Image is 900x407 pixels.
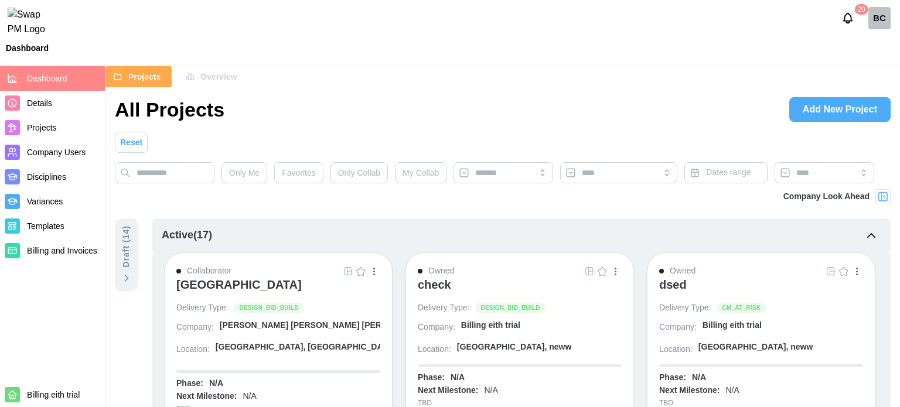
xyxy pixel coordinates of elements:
[342,265,354,278] button: Grid Icon
[176,378,203,389] div: Phase:
[220,320,445,331] div: [PERSON_NAME] [PERSON_NAME] [PERSON_NAME] A...
[176,322,214,333] div: Company:
[274,162,323,183] button: Favorites
[703,320,762,331] div: Billing eith trial
[220,320,380,336] a: [PERSON_NAME] [PERSON_NAME] [PERSON_NAME] A...
[418,385,478,396] div: Next Milestone:
[480,303,540,313] span: DESIGN_BID_BUILD
[684,162,767,183] button: Dates range
[338,163,380,183] span: Only Collab
[418,278,622,302] a: check
[461,320,520,331] div: Billing eith trial
[839,266,848,276] img: Empty Star
[659,322,697,333] div: Company:
[418,372,445,384] div: Phase:
[115,132,148,153] button: Reset
[789,97,891,122] a: Add New Project
[659,302,711,314] div: Delivery Type:
[659,278,687,292] div: dsed
[27,221,64,231] span: Templates
[877,191,889,203] img: Project Look Ahead Button
[725,385,739,396] div: N/A
[418,278,451,292] div: check
[854,4,868,15] div: 20
[395,162,446,183] button: My Collab
[706,167,751,177] span: Dates range
[356,266,366,276] img: Empty Star
[8,8,55,37] img: Swap PM Logo
[120,132,142,152] span: Reset
[783,190,870,203] div: Company Look Ahead
[824,265,837,278] button: Grid Icon
[418,344,451,355] div: Location:
[698,341,813,353] div: [GEOGRAPHIC_DATA], neww
[176,344,210,355] div: Location:
[598,266,607,276] img: Empty Star
[692,372,706,384] div: N/A
[27,246,97,255] span: Billing and Invoices
[176,302,228,314] div: Delivery Type:
[229,163,260,183] span: Only Me
[105,66,172,87] button: Projects
[457,341,572,353] div: [GEOGRAPHIC_DATA], neww
[837,265,850,278] button: Empty Star
[27,98,52,108] span: Details
[659,372,686,384] div: Phase:
[354,265,367,278] button: Empty Star
[176,391,237,402] div: Next Milestone:
[128,67,161,87] span: Projects
[6,44,49,52] div: Dashboard
[243,391,256,402] div: N/A
[659,278,863,302] a: dsed
[670,265,696,278] div: Owned
[826,266,836,276] img: Grid Icon
[484,385,497,396] div: N/A
[596,265,609,278] button: Empty Star
[176,278,380,302] a: [GEOGRAPHIC_DATA]
[451,372,465,384] div: N/A
[868,7,891,29] a: Billing check
[659,344,693,355] div: Location:
[162,227,212,244] div: Active ( 17 )
[27,74,67,83] span: Dashboard
[403,163,439,183] span: My Collab
[216,341,396,353] div: [GEOGRAPHIC_DATA], [GEOGRAPHIC_DATA]
[239,303,298,313] span: DESIGN_BID_BUILD
[178,66,248,87] button: Overview
[27,123,57,132] span: Projects
[187,265,231,278] div: Collaborator
[209,378,223,389] div: N/A
[200,67,237,87] span: Overview
[27,148,86,157] span: Company Users
[722,303,761,313] span: CM_AT_RISK
[418,322,455,333] div: Company:
[221,162,267,183] button: Only Me
[27,197,63,206] span: Variances
[461,320,622,336] a: Billing eith trial
[343,266,353,276] img: Grid Icon
[703,320,863,336] a: Billing eith trial
[418,302,469,314] div: Delivery Type:
[120,225,133,267] div: Draft ( 14 )
[27,390,80,399] span: Billing eith trial
[428,265,454,278] div: Owned
[115,97,224,122] h1: All Projects
[868,7,891,29] div: BC
[27,172,66,182] span: Disciplines
[585,266,594,276] img: Grid Icon
[803,98,877,121] span: Add New Project
[176,278,302,292] div: [GEOGRAPHIC_DATA]
[583,265,596,278] button: Grid Icon
[838,8,858,28] button: Notifications
[659,385,720,396] div: Next Milestone:
[282,163,316,183] span: Favorites
[330,162,388,183] button: Only Collab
